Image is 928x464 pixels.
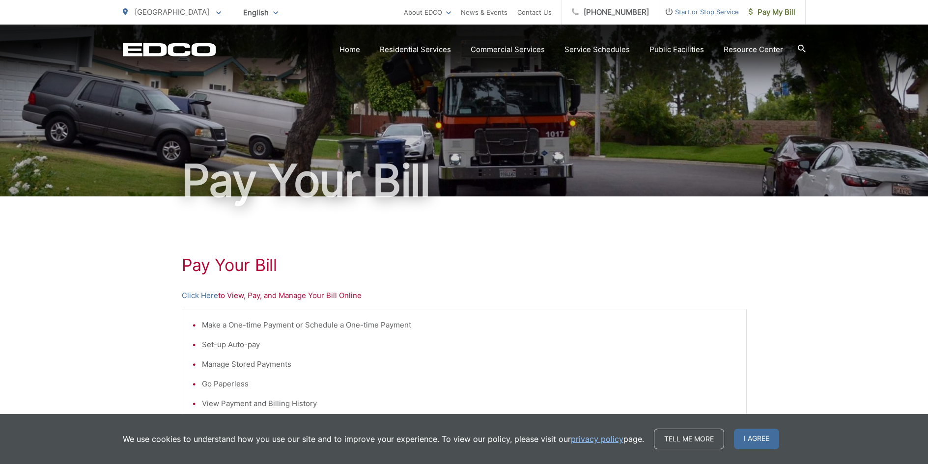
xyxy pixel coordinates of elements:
[564,44,630,55] a: Service Schedules
[571,433,623,445] a: privacy policy
[182,255,747,275] h1: Pay Your Bill
[123,433,644,445] p: We use cookies to understand how you use our site and to improve your experience. To view our pol...
[123,43,216,56] a: EDCD logo. Return to the homepage.
[380,44,451,55] a: Residential Services
[236,4,285,21] span: English
[182,290,747,301] p: to View, Pay, and Manage Your Bill Online
[202,398,736,409] li: View Payment and Billing History
[461,6,507,18] a: News & Events
[734,429,779,449] span: I agree
[123,156,806,205] h1: Pay Your Bill
[517,6,552,18] a: Contact Us
[404,6,451,18] a: About EDCO
[649,44,704,55] a: Public Facilities
[202,319,736,331] li: Make a One-time Payment or Schedule a One-time Payment
[202,339,736,351] li: Set-up Auto-pay
[339,44,360,55] a: Home
[202,378,736,390] li: Go Paperless
[471,44,545,55] a: Commercial Services
[135,7,209,17] span: [GEOGRAPHIC_DATA]
[749,6,795,18] span: Pay My Bill
[724,44,783,55] a: Resource Center
[182,290,218,301] a: Click Here
[654,429,724,449] a: Tell me more
[202,358,736,370] li: Manage Stored Payments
